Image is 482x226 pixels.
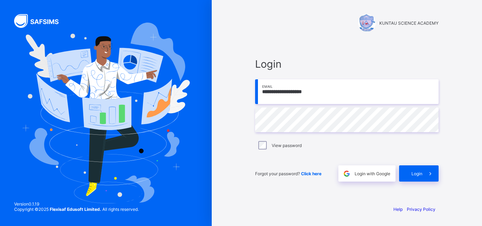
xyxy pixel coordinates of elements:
span: Copyright © 2025 All rights reserved. [14,207,139,212]
span: Login [411,171,422,176]
span: KUNTAU SCIENCE ACADEMY [379,20,439,26]
strong: Flexisaf Edusoft Limited. [50,207,101,212]
span: Version 0.1.19 [14,201,139,207]
img: SAFSIMS Logo [14,14,67,28]
span: Login [255,58,439,70]
span: Forgot your password? [255,171,321,176]
label: View password [272,143,302,148]
img: Hero Image [22,23,190,203]
a: Privacy Policy [407,207,435,212]
a: Help [393,207,403,212]
span: Login with Google [355,171,390,176]
a: Click here [301,171,321,176]
img: google.396cfc9801f0270233282035f929180a.svg [343,170,351,178]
